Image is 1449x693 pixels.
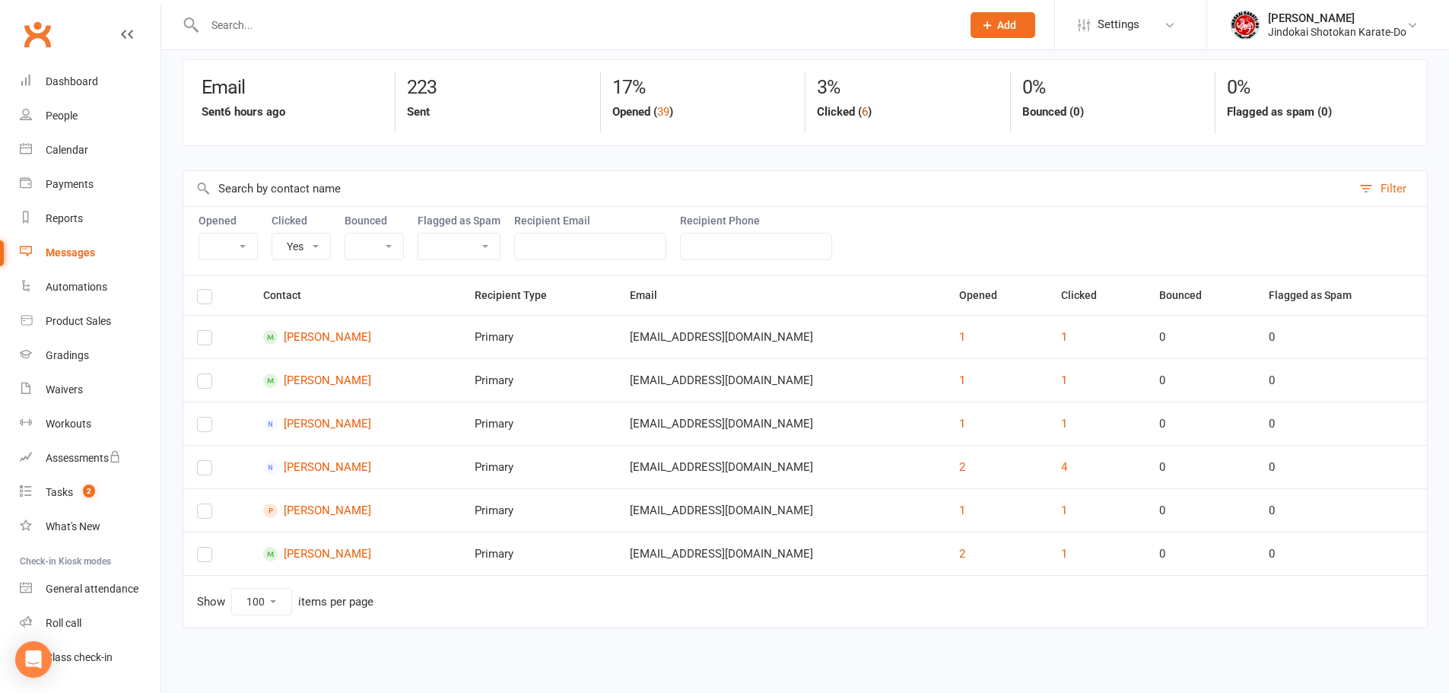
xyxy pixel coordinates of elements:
[20,202,160,236] a: Reports
[1061,545,1067,563] button: 1
[20,475,160,510] a: Tasks 2
[46,583,138,595] div: General attendance
[1268,11,1406,25] div: [PERSON_NAME]
[46,418,91,430] div: Workouts
[1022,72,1203,103] div: 0%
[1269,461,1413,474] div: 0
[200,14,951,36] input: Search...
[1159,548,1241,561] div: 0
[46,349,89,361] div: Gradings
[46,452,121,464] div: Assessments
[15,641,52,678] div: Open Intercom Messenger
[680,215,832,227] label: Recipient Phone
[1269,548,1413,561] div: 0
[298,596,373,609] div: items per page
[1269,504,1413,517] div: 0
[630,548,931,561] div: [EMAIL_ADDRESS][DOMAIN_NAME]
[20,133,160,167] a: Calendar
[461,276,616,315] th: Recipient Type
[263,504,447,518] a: [PERSON_NAME]
[475,504,602,517] div: Primary
[475,418,602,431] div: Primary
[630,331,931,344] div: [EMAIL_ADDRESS][DOMAIN_NAME]
[1227,105,1332,119] strong: Flagged as spam (0)
[959,545,965,563] button: 2
[202,105,285,119] strong: Sent 6 hours ago
[945,276,1047,315] th: Opened
[630,504,931,517] div: [EMAIL_ADDRESS][DOMAIN_NAME]
[418,215,500,227] label: Flagged as Spam
[612,105,673,119] strong: Opened ( )
[20,373,160,407] a: Waivers
[616,276,945,315] th: Email
[249,276,461,315] th: Contact
[1159,331,1241,344] div: 0
[46,75,98,87] div: Dashboard
[46,281,107,293] div: Automations
[630,418,931,431] div: [EMAIL_ADDRESS][DOMAIN_NAME]
[475,331,602,344] div: Primary
[1061,415,1067,433] button: 1
[20,641,160,675] a: Class kiosk mode
[46,110,78,122] div: People
[46,486,73,498] div: Tasks
[475,548,602,561] div: Primary
[18,15,56,53] a: Clubworx
[817,105,872,119] strong: Clicked ( )
[1159,461,1241,474] div: 0
[20,572,160,606] a: General attendance kiosk mode
[199,215,258,227] label: Opened
[1381,180,1406,198] div: Filter
[1022,105,1084,119] strong: Bounced (0)
[1146,276,1255,315] th: Bounced
[1269,418,1413,431] div: 0
[46,246,95,259] div: Messages
[612,72,793,103] div: 17%
[345,215,404,227] label: Bounced
[1159,418,1241,431] div: 0
[1268,25,1406,39] div: Jindokai Shotokan Karate-Do
[20,65,160,99] a: Dashboard
[630,374,931,387] div: [EMAIL_ADDRESS][DOMAIN_NAME]
[202,72,383,103] div: Email
[971,12,1035,38] button: Add
[657,103,669,121] button: 39
[83,485,95,497] span: 2
[959,415,965,433] button: 1
[46,651,113,663] div: Class check-in
[20,441,160,475] a: Assessments
[197,588,373,615] div: Show
[475,461,602,474] div: Primary
[46,212,83,224] div: Reports
[46,520,100,532] div: What's New
[1047,276,1146,315] th: Clicked
[1255,276,1427,315] th: Flagged as Spam
[1098,8,1139,42] span: Settings
[46,178,94,190] div: Payments
[263,417,447,431] a: [PERSON_NAME]
[20,167,160,202] a: Payments
[959,501,965,520] button: 1
[20,407,160,441] a: Workouts
[630,461,931,474] div: [EMAIL_ADDRESS][DOMAIN_NAME]
[997,19,1016,31] span: Add
[1352,171,1427,206] button: Filter
[263,460,447,475] a: [PERSON_NAME]
[407,105,430,119] strong: Sent
[1061,371,1067,389] button: 1
[20,99,160,133] a: People
[20,270,160,304] a: Automations
[959,328,965,346] button: 1
[20,339,160,373] a: Gradings
[263,374,447,388] a: [PERSON_NAME]
[959,371,965,389] button: 1
[46,315,111,327] div: Product Sales
[1061,328,1067,346] button: 1
[183,171,1352,206] input: Search by contact name
[20,304,160,339] a: Product Sales
[1227,72,1408,103] div: 0%
[46,144,88,156] div: Calendar
[20,606,160,641] a: Roll call
[514,215,666,227] label: Recipient Email
[1061,501,1067,520] button: 1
